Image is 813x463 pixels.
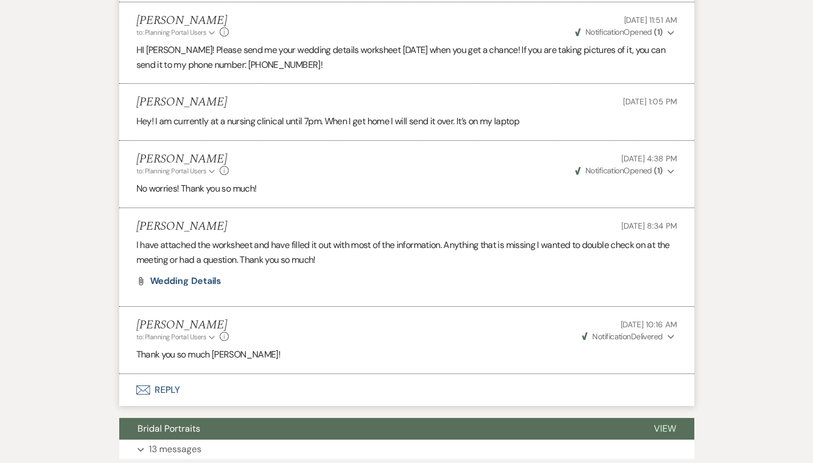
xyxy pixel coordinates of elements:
[136,318,229,332] h5: [PERSON_NAME]
[149,442,201,457] p: 13 messages
[136,114,677,129] p: Hey! I am currently at a nursing clinical until 7pm. When I get home I will send it over. It’s on...
[580,331,677,343] button: NotificationDelivered
[654,165,662,176] strong: ( 1 )
[592,331,630,342] span: Notification
[654,423,676,434] span: View
[136,166,217,176] button: to: Planning Portal Users
[621,221,677,231] span: [DATE] 8:34 PM
[119,440,694,459] button: 13 messages
[136,95,227,109] h5: [PERSON_NAME]
[573,165,677,177] button: NotificationOpened (1)
[136,347,677,362] p: Thank you so much [PERSON_NAME]!
[136,181,677,196] p: No worries! Thank you so much!
[585,27,624,37] span: Notification
[136,43,677,72] p: HI [PERSON_NAME]! Please send me your wedding details worksheet [DATE] when you get a chance! If ...
[621,153,677,164] span: [DATE] 4:38 PM
[582,331,663,342] span: Delivered
[621,319,677,330] span: [DATE] 10:16 AM
[585,165,624,176] span: Notification
[136,28,207,37] span: to: Planning Portal Users
[136,166,207,176] span: to: Planning Portal Users
[150,277,222,286] a: Wedding Details
[150,275,222,287] span: Wedding Details
[136,152,229,166] h5: [PERSON_NAME]
[623,96,677,107] span: [DATE] 1:05 PM
[119,418,636,440] button: Bridal Portraits
[654,27,662,37] strong: ( 1 )
[573,26,677,38] button: NotificationOpened (1)
[137,423,200,434] span: Bridal Portraits
[624,15,677,25] span: [DATE] 11:51 AM
[575,165,663,176] span: Opened
[136,27,217,38] button: to: Planning Portal Users
[136,220,227,234] h5: [PERSON_NAME]
[136,14,229,28] h5: [PERSON_NAME]
[575,27,663,37] span: Opened
[136,238,677,267] p: I have attached the worksheet and have filled it out with most of the information. Anything that ...
[136,332,217,342] button: to: Planning Portal Users
[119,374,694,406] button: Reply
[136,332,207,342] span: to: Planning Portal Users
[636,418,694,440] button: View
